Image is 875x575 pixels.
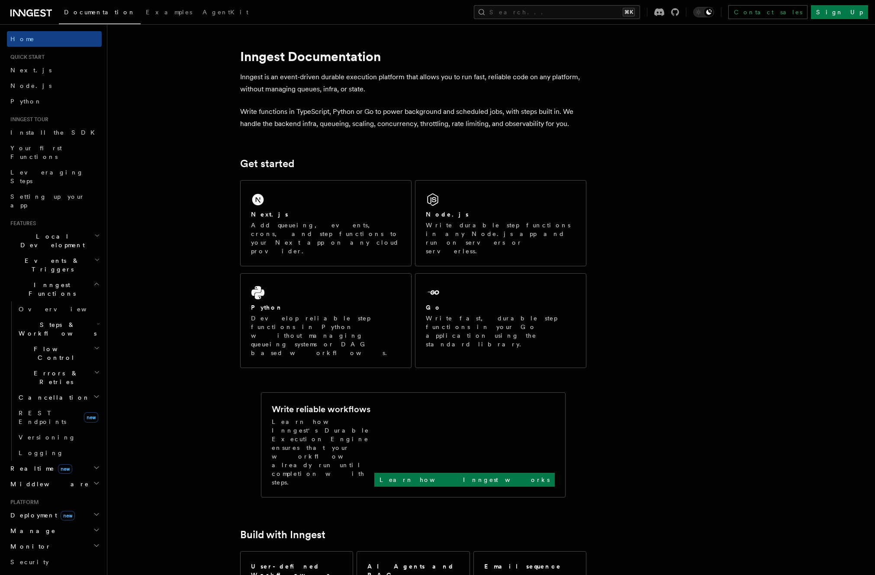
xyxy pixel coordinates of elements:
[7,476,102,492] button: Middleware
[10,145,62,160] span: Your first Functions
[15,301,102,317] a: Overview
[426,314,576,349] p: Write fast, durable step functions in your Go application using the standard library.
[240,158,294,170] a: Get started
[7,116,48,123] span: Inngest tour
[197,3,254,23] a: AgentKit
[15,341,102,365] button: Flow Control
[728,5,807,19] a: Contact sales
[19,434,76,441] span: Versioning
[380,475,550,484] p: Learn how Inngest works
[19,410,66,425] span: REST Endpoints
[10,559,49,565] span: Security
[7,94,102,109] a: Python
[240,48,586,64] h1: Inngest Documentation
[203,9,248,16] span: AgentKit
[15,365,102,390] button: Errors & Retries
[240,106,586,130] p: Write functions in TypeScript, Python or Go to power background and scheduled jobs, with steps bu...
[7,140,102,165] a: Your first Functions
[10,67,51,74] span: Next.js
[58,464,72,474] span: new
[61,511,75,520] span: new
[15,320,97,338] span: Steps & Workflows
[240,180,412,266] a: Next.jsAdd queueing, events, crons, and step functions to your Next app on any cloud provider.
[7,554,102,570] a: Security
[240,273,412,368] a: PythonDevelop reliable step functions in Python without managing queueing systems or DAG based wo...
[10,82,51,89] span: Node.js
[7,464,72,473] span: Realtime
[15,393,90,402] span: Cancellation
[19,306,108,313] span: Overview
[7,189,102,213] a: Setting up your app
[59,3,141,24] a: Documentation
[15,390,102,405] button: Cancellation
[415,180,586,266] a: Node.jsWrite durable step functions in any Node.js app and run on servers or serverless.
[141,3,197,23] a: Examples
[7,256,94,274] span: Events & Triggers
[15,445,102,461] a: Logging
[7,542,51,551] span: Monitor
[415,273,586,368] a: GoWrite fast, durable step functions in your Go application using the standard library.
[10,129,100,136] span: Install the SDK
[7,253,102,277] button: Events & Triggers
[10,98,42,105] span: Python
[7,499,39,506] span: Platform
[693,7,714,17] button: Toggle dark mode
[7,461,102,476] button: Realtimenew
[7,232,94,249] span: Local Development
[811,5,868,19] a: Sign Up
[474,5,640,19] button: Search...⌘K
[10,193,85,209] span: Setting up your app
[251,314,401,357] p: Develop reliable step functions in Python without managing queueing systems or DAG based workflows.
[240,71,586,95] p: Inngest is an event-driven durable execution platform that allows you to run fast, reliable code ...
[426,221,576,255] p: Write durable step functions in any Node.js app and run on servers or serverless.
[10,35,35,43] span: Home
[251,210,288,219] h2: Next.js
[374,473,555,487] a: Learn how Inngest works
[7,511,75,520] span: Deployment
[426,210,469,219] h2: Node.js
[7,281,93,298] span: Inngest Functions
[19,449,64,456] span: Logging
[146,9,192,16] span: Examples
[15,317,102,341] button: Steps & Workflows
[7,539,102,554] button: Monitor
[64,9,135,16] span: Documentation
[7,480,89,488] span: Middleware
[7,54,45,61] span: Quick start
[7,125,102,140] a: Install the SDK
[7,78,102,94] a: Node.js
[15,345,94,362] span: Flow Control
[7,165,102,189] a: Leveraging Steps
[426,303,441,312] h2: Go
[7,277,102,301] button: Inngest Functions
[15,405,102,430] a: REST Endpointsnew
[272,417,374,487] p: Learn how Inngest's Durable Execution Engine ensures that your workflow already run until complet...
[251,303,283,312] h2: Python
[7,507,102,523] button: Deploymentnew
[240,529,325,541] a: Build with Inngest
[7,31,102,47] a: Home
[484,562,561,571] h2: Email sequence
[7,229,102,253] button: Local Development
[7,527,56,535] span: Manage
[84,412,98,423] span: new
[15,430,102,445] a: Versioning
[272,403,370,415] h2: Write reliable workflows
[15,369,94,386] span: Errors & Retries
[10,169,84,184] span: Leveraging Steps
[7,523,102,539] button: Manage
[7,62,102,78] a: Next.js
[251,221,401,255] p: Add queueing, events, crons, and step functions to your Next app on any cloud provider.
[7,220,36,227] span: Features
[7,301,102,461] div: Inngest Functions
[623,8,635,16] kbd: ⌘K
